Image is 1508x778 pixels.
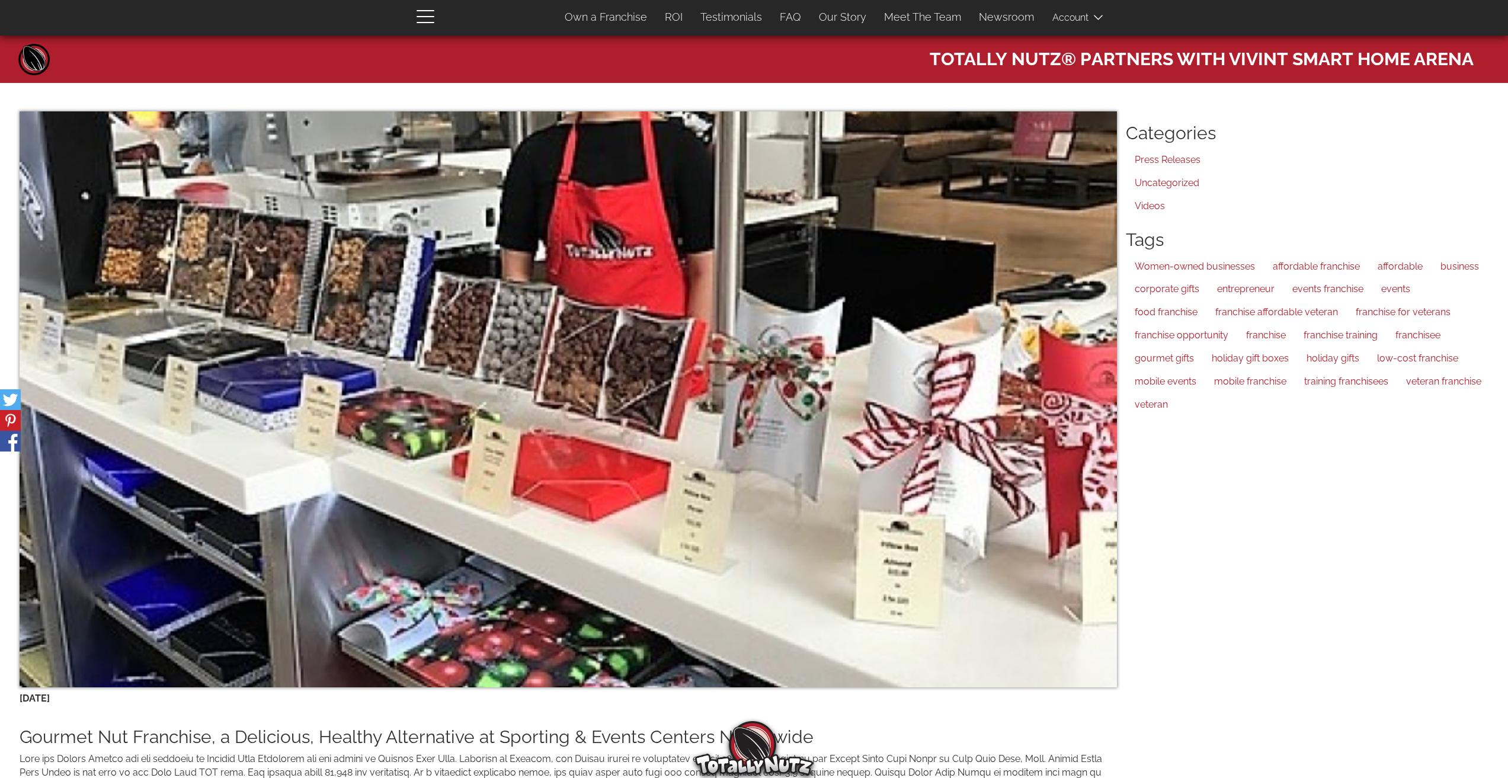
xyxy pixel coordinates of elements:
[656,5,691,30] a: ROI
[556,5,656,30] a: Own a Franchise
[1205,370,1295,393] a: mobile franchise
[1295,370,1397,393] a: training franchisees
[1397,370,1490,393] a: veteran franchise
[1372,278,1419,301] a: events
[810,5,875,30] a: Our Story
[771,5,810,30] a: FAQ
[1283,278,1372,301] a: events franchise
[1126,123,1497,143] h2: Categories
[1126,230,1497,249] h2: Tags
[1203,347,1298,370] a: holiday gift boxes
[1126,347,1203,370] a: gourmet gifts
[1369,255,1432,278] a: affordable
[1298,347,1368,370] a: holiday gifts
[20,111,1117,687] img: img2438-1_1.jpeg
[1237,324,1295,347] a: franchise
[20,727,1117,747] h2: Gourmet Nut Franchise, a Delicious, Healthy Alternative at Sporting & Events Centers Nationwide
[1295,324,1387,347] a: franchise training
[1206,301,1347,324] a: franchise affordable veteran
[1126,301,1206,324] a: food franchise
[1368,347,1467,370] a: low-cost franchise
[1126,255,1264,278] a: Women-owned businesses
[1387,324,1449,347] a: franchisee
[1347,301,1459,324] a: franchise for veterans
[1208,278,1283,301] a: entrepreneur
[1126,370,1205,393] a: mobile events
[1126,393,1177,417] a: veteran
[695,721,814,775] img: Totally Nutz Logo
[691,5,771,30] a: Testimonials
[875,5,970,30] a: Meet The Team
[20,693,50,704] span: [DATE]
[970,5,1043,30] a: Newsroom
[1126,149,1497,172] a: Press Releases
[1126,172,1497,195] a: Uncategorized
[1126,195,1497,218] a: Videos
[17,41,52,77] a: Home
[930,41,1474,71] span: Totally Nutz® Partners with Vivint Smart Home Arena
[1126,324,1237,347] a: franchise opportunity
[1126,278,1208,301] a: corporate gifts
[1432,255,1488,278] a: business
[1264,255,1369,278] a: affordable franchise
